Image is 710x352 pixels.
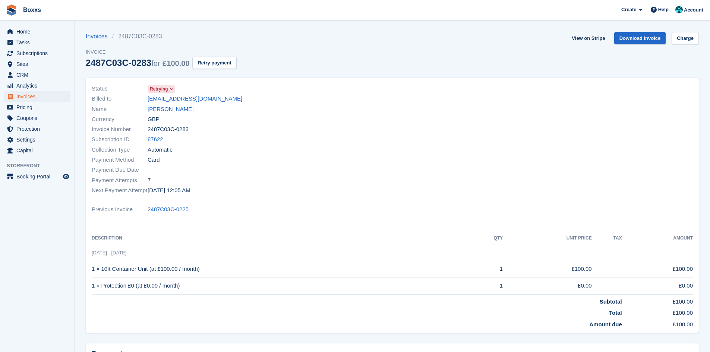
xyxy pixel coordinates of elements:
[20,4,44,16] a: Boxxs
[92,176,148,185] span: Payment Attempts
[675,6,683,13] img: Graham Buchan
[672,32,699,44] a: Charge
[16,48,61,58] span: Subscriptions
[4,134,70,145] a: menu
[622,294,693,306] td: £100.00
[92,232,471,244] th: Description
[92,278,471,294] td: 1 × Protection £0 (at £0.00 / month)
[86,48,237,56] span: Invoice
[162,59,189,67] span: £100.00
[16,145,61,156] span: Capital
[4,145,70,156] a: menu
[148,146,173,154] span: Automatic
[471,232,503,244] th: QTY
[92,105,148,114] span: Name
[16,37,61,48] span: Tasks
[92,115,148,124] span: Currency
[4,26,70,37] a: menu
[92,156,148,164] span: Payment Method
[471,278,503,294] td: 1
[614,32,666,44] a: Download Invoice
[148,105,193,114] a: [PERSON_NAME]
[92,125,148,134] span: Invoice Number
[16,113,61,123] span: Coupons
[16,102,61,112] span: Pricing
[148,85,175,93] a: Retrying
[148,205,189,214] a: 2487C03C-0225
[16,91,61,102] span: Invoices
[16,124,61,134] span: Protection
[4,102,70,112] a: menu
[92,261,471,278] td: 1 × 10ft Container Unit (at £100.00 / month)
[4,171,70,182] a: menu
[622,306,693,317] td: £100.00
[622,232,693,244] th: Amount
[86,32,112,41] a: Invoices
[61,172,70,181] a: Preview store
[4,124,70,134] a: menu
[92,205,148,214] span: Previous Invoice
[589,321,622,327] strong: Amount due
[503,232,592,244] th: Unit Price
[16,59,61,69] span: Sites
[148,135,163,144] a: 87622
[609,310,622,316] strong: Total
[4,80,70,91] a: menu
[7,162,74,169] span: Storefront
[684,6,703,14] span: Account
[92,135,148,144] span: Subscription ID
[600,298,622,305] strong: Subtotal
[4,59,70,69] a: menu
[148,186,190,195] time: 2025-09-22 23:05:41 UTC
[658,6,669,13] span: Help
[150,86,168,92] span: Retrying
[622,278,693,294] td: £0.00
[4,91,70,102] a: menu
[92,166,148,174] span: Payment Due Date
[148,95,242,103] a: [EMAIL_ADDRESS][DOMAIN_NAME]
[6,4,17,16] img: stora-icon-8386f47178a22dfd0bd8f6a31ec36ba5ce8667c1dd55bd0f319d3a0aa187defe.svg
[16,26,61,37] span: Home
[4,37,70,48] a: menu
[622,317,693,329] td: £100.00
[92,95,148,103] span: Billed to
[92,85,148,93] span: Status
[16,171,61,182] span: Booking Portal
[151,59,160,67] span: for
[92,186,148,195] span: Next Payment Attempt
[148,176,151,185] span: 7
[622,261,693,278] td: £100.00
[148,115,160,124] span: GBP
[621,6,636,13] span: Create
[4,70,70,80] a: menu
[4,48,70,58] a: menu
[92,146,148,154] span: Collection Type
[16,80,61,91] span: Analytics
[148,125,189,134] span: 2487C03C-0283
[503,278,592,294] td: £0.00
[4,113,70,123] a: menu
[471,261,503,278] td: 1
[148,156,160,164] span: Card
[16,70,61,80] span: CRM
[503,261,592,278] td: £100.00
[86,32,237,41] nav: breadcrumbs
[86,58,189,68] div: 2487C03C-0283
[592,232,622,244] th: Tax
[92,250,126,256] span: [DATE] - [DATE]
[16,134,61,145] span: Settings
[192,57,236,69] button: Retry payment
[569,32,608,44] a: View on Stripe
